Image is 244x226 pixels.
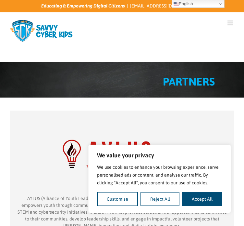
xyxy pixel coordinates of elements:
[140,192,180,206] button: Reject All
[182,192,222,206] button: Accept All
[130,3,203,8] a: [EMAIL_ADDRESS][DOMAIN_NAME]
[97,163,222,187] p: We use cookies to enhance your browsing experience, serve personalised ads or content, and analys...
[41,3,125,8] i: Educating & Empowering Digital Citizens
[163,75,215,88] span: PARTNERS
[97,192,138,206] button: Customise
[174,1,179,7] img: en
[57,113,187,119] a: partner-Aylus
[125,3,130,9] span: |
[10,20,75,42] img: Savvy Cyber Kids Logo
[227,20,234,26] a: Toggle mobile menu
[57,114,187,195] img: AYLUS
[97,152,222,159] p: We value your privacy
